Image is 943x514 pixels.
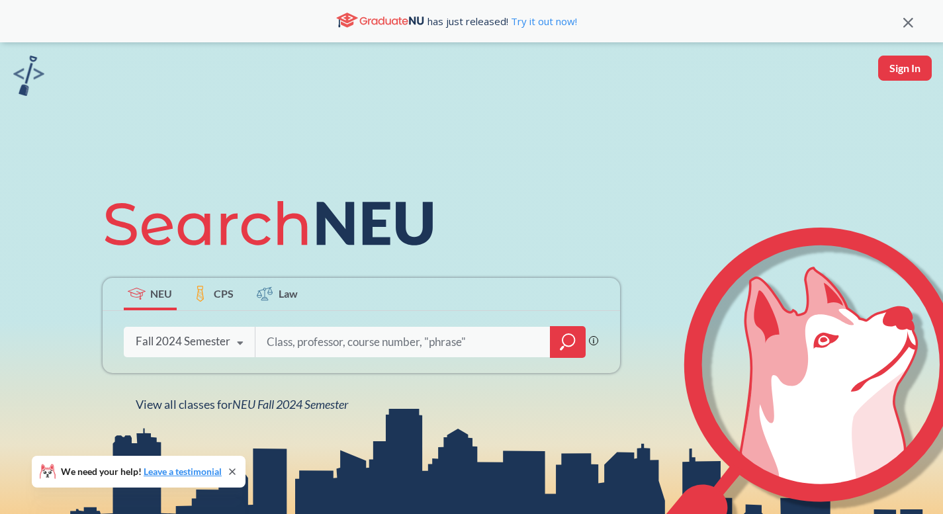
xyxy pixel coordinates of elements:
div: Fall 2024 Semester [136,334,230,349]
a: Leave a testimonial [144,466,222,477]
span: CPS [214,286,234,301]
a: Try it out now! [508,15,577,28]
button: Sign In [878,56,932,81]
svg: magnifying glass [560,333,576,351]
span: NEU [150,286,172,301]
span: NEU Fall 2024 Semester [232,397,348,411]
span: View all classes for [136,397,348,411]
div: magnifying glass [550,326,586,358]
a: sandbox logo [13,56,44,100]
span: has just released! [427,14,577,28]
img: sandbox logo [13,56,44,96]
span: We need your help! [61,467,222,476]
span: Law [279,286,298,301]
input: Class, professor, course number, "phrase" [265,328,541,356]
